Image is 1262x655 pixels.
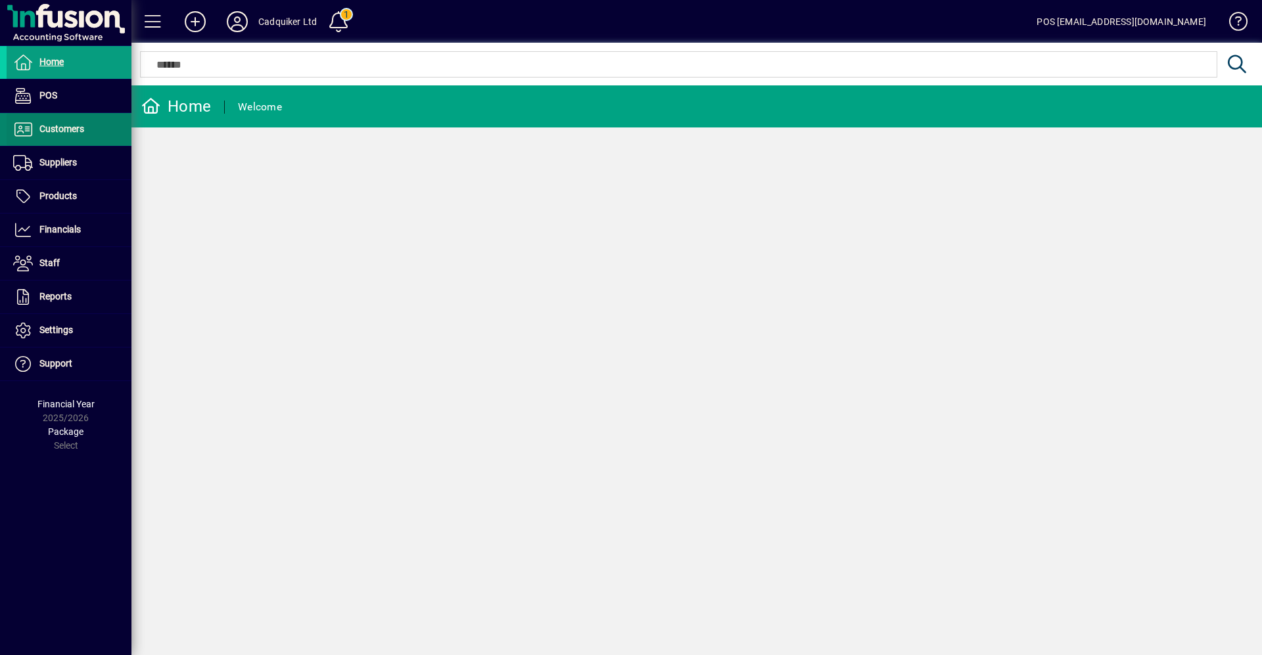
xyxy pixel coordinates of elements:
a: Staff [7,247,131,280]
span: Staff [39,258,60,268]
div: Home [141,96,211,117]
span: Settings [39,325,73,335]
span: Products [39,191,77,201]
div: Cadquiker Ltd [258,11,317,32]
a: Products [7,180,131,213]
a: Settings [7,314,131,347]
div: Welcome [238,97,282,118]
div: POS [EMAIL_ADDRESS][DOMAIN_NAME] [1037,11,1206,32]
a: Customers [7,113,131,146]
span: Support [39,358,72,369]
button: Profile [216,10,258,34]
span: Customers [39,124,84,134]
a: Financials [7,214,131,246]
span: Reports [39,291,72,302]
span: Suppliers [39,157,77,168]
button: Add [174,10,216,34]
a: Reports [7,281,131,313]
span: Financial Year [37,399,95,409]
a: Knowledge Base [1219,3,1246,45]
a: Support [7,348,131,380]
span: POS [39,90,57,101]
a: POS [7,79,131,112]
span: Financials [39,224,81,235]
span: Package [48,426,83,437]
span: Home [39,56,64,67]
a: Suppliers [7,147,131,179]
